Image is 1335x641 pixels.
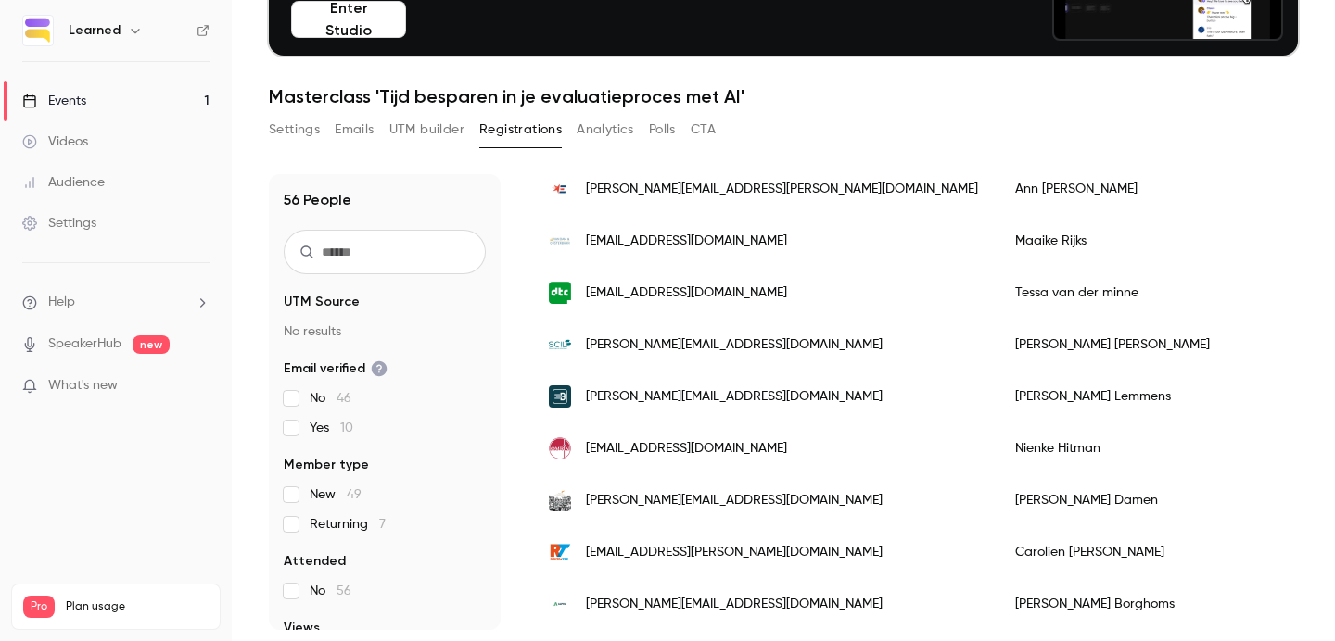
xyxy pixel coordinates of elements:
span: [PERSON_NAME][EMAIL_ADDRESS][DOMAIN_NAME] [586,335,883,355]
span: UTM Source [284,293,360,311]
span: No [310,389,351,408]
img: Learned [23,16,53,45]
span: 56 [337,584,351,597]
span: 49 [347,488,362,501]
span: Pro [23,596,55,618]
button: Settings [269,115,320,145]
div: Events [22,92,86,110]
span: Email verified [284,359,388,378]
span: new [133,335,170,354]
span: 46 [337,392,351,405]
button: Polls [649,115,676,145]
span: [EMAIL_ADDRESS][PERSON_NAME][DOMAIN_NAME] [586,543,883,562]
div: Maaike Rijks [997,215,1286,267]
button: Registrations [479,115,562,145]
span: 7 [379,518,386,531]
img: dealertotaalconcept.nl [549,282,571,304]
span: Views [284,619,320,637]
img: ebts.eu [549,178,571,200]
span: Plan usage [66,599,209,614]
h6: Learned [69,21,121,40]
p: No results [284,322,486,341]
h1: 56 People [284,189,351,211]
div: [PERSON_NAME] Lemmens [997,371,1286,422]
div: [PERSON_NAME] Borghoms [997,578,1286,630]
img: vandamdatapartners.nl [549,230,571,252]
div: Videos [22,132,88,151]
div: Nienke Hitman [997,422,1286,474]
span: [EMAIL_ADDRESS][DOMAIN_NAME] [586,283,787,303]
iframe: Noticeable Trigger [187,378,210,395]
img: scil-nano.com [549,333,571,356]
button: Enter Studio [291,1,406,38]
img: kraayennest.nl [549,489,571,511]
img: omrin.nl [549,437,571,459]
span: [EMAIL_ADDRESS][DOMAIN_NAME] [586,232,787,251]
span: [PERSON_NAME][EMAIL_ADDRESS][DOMAIN_NAME] [586,595,883,614]
span: 10 [340,421,353,434]
span: Help [48,293,75,312]
a: SpeakerHub [48,334,121,354]
button: Analytics [577,115,634,145]
span: No [310,582,351,600]
span: [PERSON_NAME][EMAIL_ADDRESS][DOMAIN_NAME] [586,491,883,510]
div: Carolien [PERSON_NAME] [997,526,1286,578]
div: [PERSON_NAME] [PERSON_NAME] [997,319,1286,371]
div: Ann [PERSON_NAME] [997,163,1286,215]
img: brickbs.com [549,385,571,408]
span: [EMAIL_ADDRESS][DOMAIN_NAME] [586,439,787,459]
div: Audience [22,173,105,192]
span: Returning [310,515,386,534]
button: UTM builder [389,115,464,145]
span: New [310,485,362,504]
h1: Masterclass 'Tijd besparen in je evaluatieproces met AI' [269,85,1298,107]
div: Tessa van der minne [997,267,1286,319]
li: help-dropdown-opener [22,293,210,312]
span: [PERSON_NAME][EMAIL_ADDRESS][PERSON_NAME][DOMAIN_NAME] [586,180,978,199]
span: Member type [284,456,369,474]
button: Emails [335,115,374,145]
span: Yes [310,419,353,437]
span: What's new [48,376,118,396]
div: [PERSON_NAME] Damen [997,474,1286,526]
span: Attended [284,552,346,571]
button: CTA [691,115,716,145]
img: rentaltec.com [549,541,571,563]
span: [PERSON_NAME][EMAIL_ADDRESS][DOMAIN_NAME] [586,387,883,407]
img: alpha.pro [549,593,571,615]
div: Settings [22,214,96,233]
